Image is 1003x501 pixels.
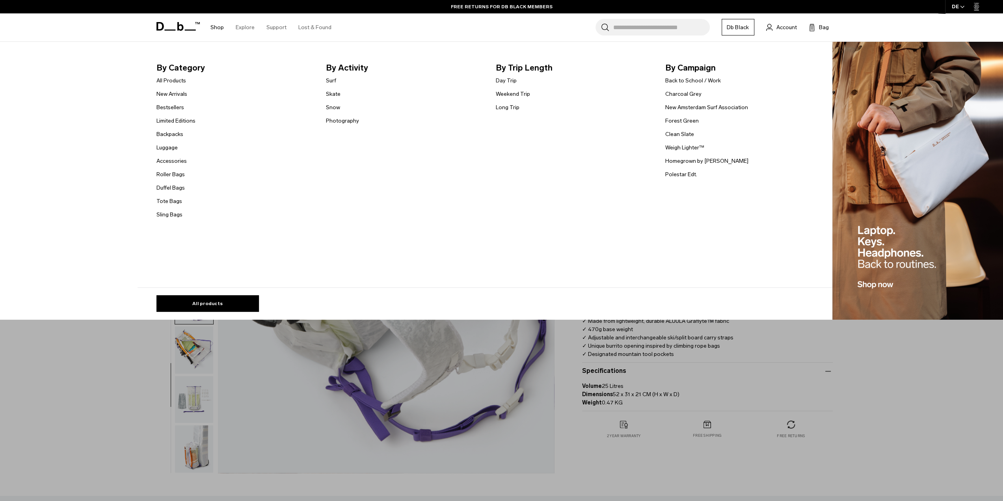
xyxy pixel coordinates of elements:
a: Db Black [722,19,754,35]
a: Charcoal Grey [665,90,702,98]
a: All Products [156,76,186,85]
a: Polestar Edt. [665,170,697,179]
a: Long Trip [496,103,519,112]
a: Lost & Found [298,13,331,41]
a: Support [266,13,287,41]
span: By Category [156,61,314,74]
span: By Trip Length [496,61,653,74]
nav: Main Navigation [205,13,337,41]
a: Surf [326,76,336,85]
button: Bag [809,22,829,32]
a: Accessories [156,157,187,165]
a: Clean Slate [665,130,694,138]
a: Weigh Lighter™ [665,143,704,152]
a: Limited Editions [156,117,195,125]
a: Backpacks [156,130,183,138]
a: All products [156,295,259,312]
a: Snow [326,103,340,112]
a: Skate [326,90,341,98]
a: Shop [210,13,224,41]
span: Account [776,23,797,32]
a: Roller Bags [156,170,185,179]
a: Day Trip [496,76,517,85]
span: By Activity [326,61,483,74]
span: By Campaign [665,61,822,74]
span: Bag [819,23,829,32]
a: New Arrivals [156,90,187,98]
a: Photography [326,117,359,125]
a: New Amsterdam Surf Association [665,103,748,112]
a: Back to School / Work [665,76,721,85]
a: Duffel Bags [156,184,185,192]
a: Bestsellers [156,103,184,112]
a: FREE RETURNS FOR DB BLACK MEMBERS [451,3,553,10]
a: Luggage [156,143,178,152]
a: Forest Green [665,117,699,125]
a: Weekend Trip [496,90,530,98]
a: Sling Bags [156,210,182,219]
a: Account [766,22,797,32]
a: Homegrown by [PERSON_NAME] [665,157,748,165]
a: Tote Bags [156,197,182,205]
a: Explore [236,13,255,41]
